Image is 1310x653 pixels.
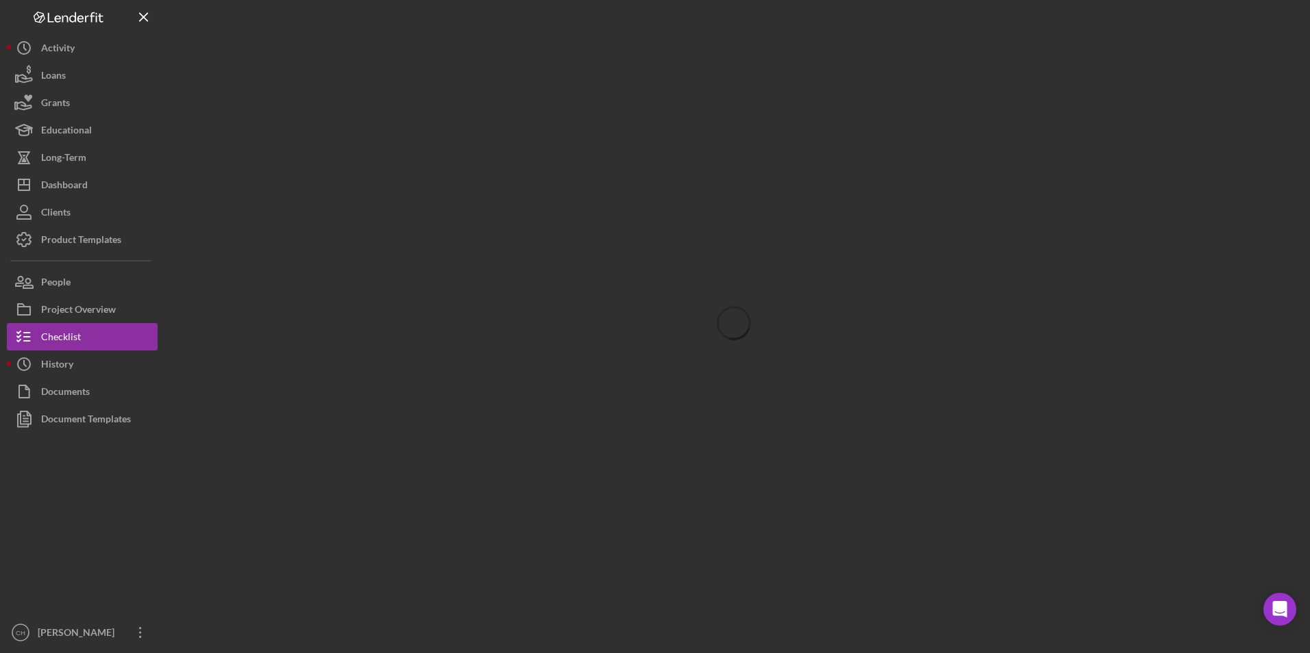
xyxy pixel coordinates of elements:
button: Educational [7,116,158,144]
text: CH [16,629,25,637]
div: [PERSON_NAME] [34,619,123,650]
button: Long-Term [7,144,158,171]
div: Grants [41,89,70,120]
div: Checklist [41,323,81,354]
button: Loans [7,62,158,89]
div: Open Intercom Messenger [1263,593,1296,626]
button: Project Overview [7,296,158,323]
button: Document Templates [7,405,158,433]
div: Educational [41,116,92,147]
button: CH[PERSON_NAME] [7,619,158,646]
div: People [41,268,71,299]
div: Documents [41,378,90,409]
button: Grants [7,89,158,116]
div: Project Overview [41,296,116,326]
div: Document Templates [41,405,131,436]
div: Activity [41,34,75,65]
div: History [41,350,73,381]
div: Loans [41,62,66,92]
button: Clients [7,199,158,226]
div: Clients [41,199,71,229]
button: Activity [7,34,158,62]
div: Product Templates [41,226,121,257]
button: Checklist [7,323,158,350]
button: Dashboard [7,171,158,199]
button: History [7,350,158,378]
div: Long-Term [41,144,86,175]
div: Dashboard [41,171,88,202]
button: People [7,268,158,296]
button: Product Templates [7,226,158,253]
button: Documents [7,378,158,405]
